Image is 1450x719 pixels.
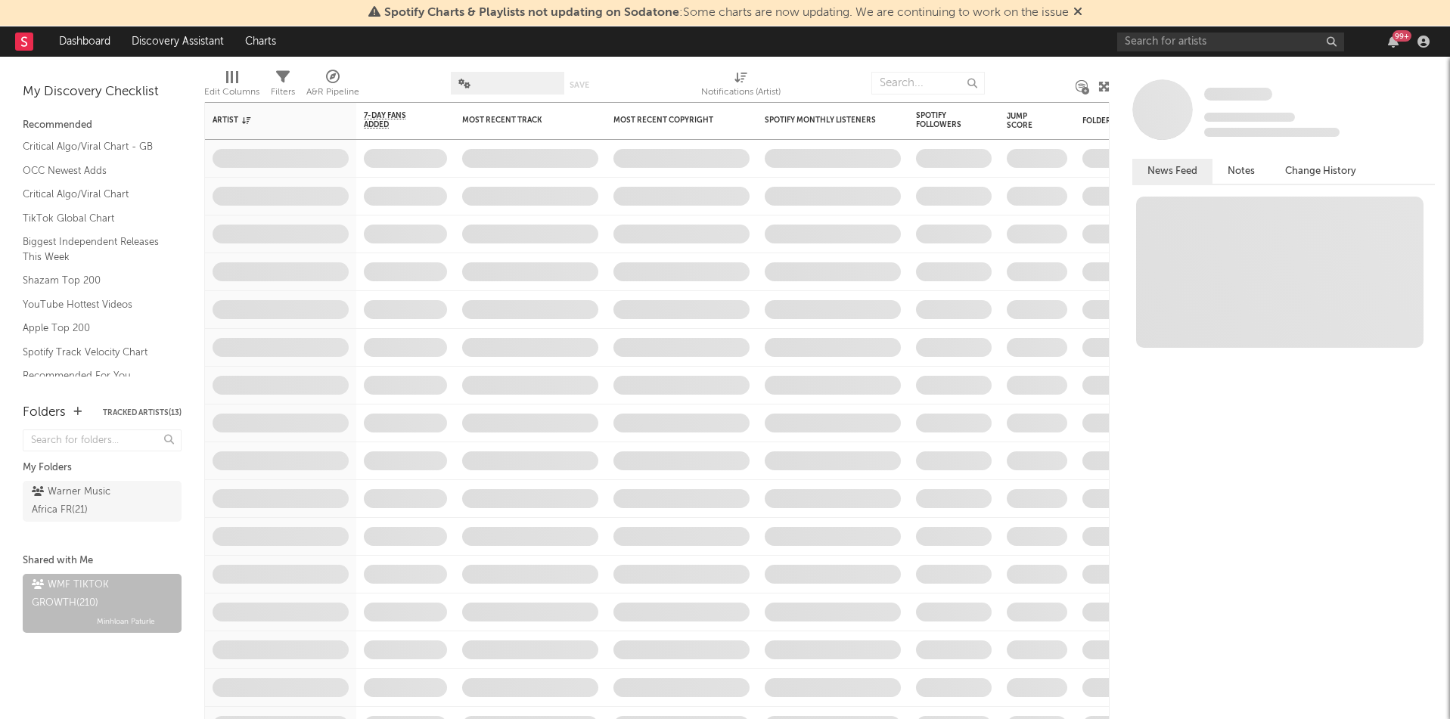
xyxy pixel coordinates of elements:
[1204,88,1272,101] span: Some Artist
[23,404,66,422] div: Folders
[32,576,169,612] div: WMF TIKTOK GROWTH ( 210 )
[23,163,166,179] a: OCC Newest Adds
[570,81,589,89] button: Save
[1393,30,1411,42] div: 99 +
[23,186,166,203] a: Critical Algo/Viral Chart
[23,138,166,155] a: Critical Algo/Viral Chart - GB
[48,26,121,57] a: Dashboard
[1073,7,1082,19] span: Dismiss
[271,83,295,101] div: Filters
[1117,33,1344,51] input: Search for artists
[384,7,679,19] span: Spotify Charts & Playlists not updating on Sodatone
[23,481,182,522] a: Warner Music Africa FR(21)
[97,612,155,631] span: Minhloan Paturle
[204,83,259,101] div: Edit Columns
[23,344,166,361] a: Spotify Track Velocity Chart
[765,116,878,125] div: Spotify Monthly Listeners
[871,72,985,95] input: Search...
[23,574,182,633] a: WMF TIKTOK GROWTH(210)Minhloan Paturle
[1204,87,1272,102] a: Some Artist
[306,64,359,108] div: A&R Pipeline
[121,26,234,57] a: Discovery Assistant
[23,210,166,227] a: TikTok Global Chart
[234,26,287,57] a: Charts
[701,83,781,101] div: Notifications (Artist)
[613,116,727,125] div: Most Recent Copyright
[462,116,576,125] div: Most Recent Track
[364,111,424,129] span: 7-Day Fans Added
[204,64,259,108] div: Edit Columns
[1082,116,1196,126] div: Folders
[701,64,781,108] div: Notifications (Artist)
[23,367,166,384] a: Recommended For You
[103,409,182,417] button: Tracked Artists(13)
[1388,36,1399,48] button: 99+
[271,64,295,108] div: Filters
[306,83,359,101] div: A&R Pipeline
[23,83,182,101] div: My Discovery Checklist
[23,296,166,313] a: YouTube Hottest Videos
[213,116,326,125] div: Artist
[32,483,138,519] div: Warner Music Africa FR ( 21 )
[384,7,1069,19] span: : Some charts are now updating. We are continuing to work on the issue
[23,459,182,477] div: My Folders
[1007,112,1045,130] div: Jump Score
[916,111,969,129] div: Spotify Followers
[23,552,182,570] div: Shared with Me
[1204,128,1340,137] span: 0 fans last week
[23,272,166,289] a: Shazam Top 200
[1270,159,1371,184] button: Change History
[1132,159,1212,184] button: News Feed
[23,234,166,265] a: Biggest Independent Releases This Week
[1212,159,1270,184] button: Notes
[1204,113,1295,122] span: Tracking Since: [DATE]
[23,320,166,336] a: Apple Top 200
[23,116,182,135] div: Recommended
[23,429,182,451] input: Search for folders...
